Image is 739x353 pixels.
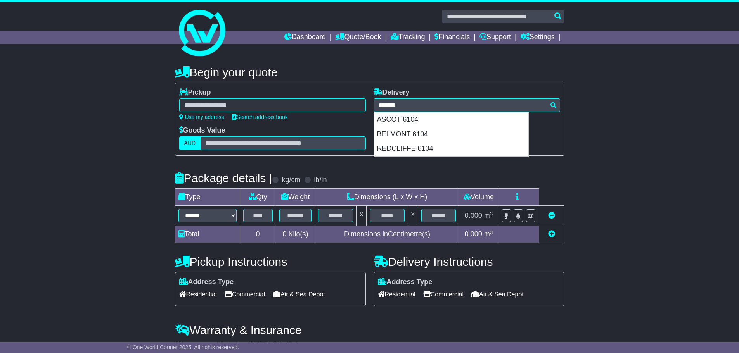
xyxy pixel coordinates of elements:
[232,114,288,120] a: Search address book
[240,226,276,243] td: 0
[276,189,315,206] td: Weight
[175,226,240,243] td: Total
[479,31,511,44] a: Support
[282,230,286,238] span: 0
[284,31,326,44] a: Dashboard
[548,230,555,238] a: Add new item
[179,126,225,135] label: Goods Value
[175,341,564,349] div: All our quotes include a $ FreightSafe warranty.
[335,31,381,44] a: Quote/Book
[179,278,234,286] label: Address Type
[225,288,265,300] span: Commercial
[378,278,433,286] label: Address Type
[175,255,366,268] h4: Pickup Instructions
[357,206,367,226] td: x
[378,288,415,300] span: Residential
[314,176,327,184] label: lb/in
[282,176,300,184] label: kg/cm
[175,66,564,79] h4: Begin your quote
[423,288,464,300] span: Commercial
[315,226,459,243] td: Dimensions in Centimetre(s)
[548,212,555,219] a: Remove this item
[175,172,272,184] h4: Package details |
[374,141,528,156] div: REDCLIFFE 6104
[434,31,470,44] a: Financials
[179,114,224,120] a: Use my address
[253,341,265,348] span: 250
[179,88,211,97] label: Pickup
[175,324,564,336] h4: Warranty & Insurance
[391,31,425,44] a: Tracking
[374,127,528,142] div: BELMONT 6104
[276,226,315,243] td: Kilo(s)
[408,206,418,226] td: x
[374,255,564,268] h4: Delivery Instructions
[459,189,498,206] td: Volume
[315,189,459,206] td: Dimensions (L x W x H)
[127,344,239,350] span: © One World Courier 2025. All rights reserved.
[465,230,482,238] span: 0.000
[179,136,201,150] label: AUD
[490,229,493,235] sup: 3
[273,288,325,300] span: Air & Sea Depot
[240,189,276,206] td: Qty
[179,288,217,300] span: Residential
[484,212,493,219] span: m
[484,230,493,238] span: m
[374,88,410,97] label: Delivery
[175,189,240,206] td: Type
[490,211,493,217] sup: 3
[471,288,524,300] span: Air & Sea Depot
[521,31,555,44] a: Settings
[374,112,528,127] div: ASCOT 6104
[465,212,482,219] span: 0.000
[374,98,560,112] typeahead: Please provide city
